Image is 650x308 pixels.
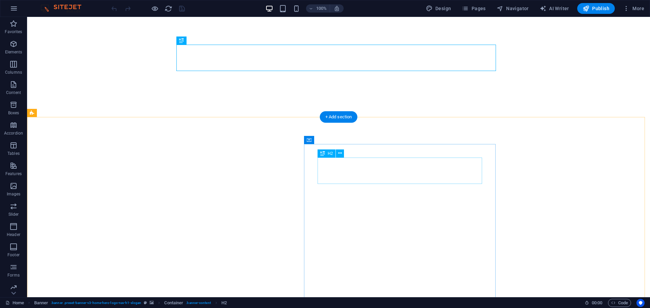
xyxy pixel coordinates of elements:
[34,299,227,307] nav: breadcrumb
[597,300,598,305] span: :
[8,212,19,217] p: Slider
[7,232,20,237] p: Header
[4,131,23,136] p: Accordion
[151,4,159,13] button: Click here to leave preview mode and continue editing
[623,5,644,12] span: More
[5,171,22,176] p: Features
[592,299,602,307] span: 00 00
[636,299,645,307] button: Usercentrics
[423,3,454,14] div: Design (Ctrl+Alt+Y)
[540,5,569,12] span: AI Writer
[608,299,631,307] button: Code
[5,299,24,307] a: Click to cancel selection. Double-click to open Pages
[5,49,22,55] p: Elements
[5,70,22,75] p: Columns
[5,29,22,34] p: Favorites
[8,110,19,116] p: Boxes
[316,4,327,13] h6: 100%
[165,5,172,13] i: Reload page
[7,252,20,258] p: Footer
[7,151,20,156] p: Tables
[7,191,21,197] p: Images
[34,299,48,307] span: Click to select. Double-click to edit
[306,4,330,13] button: 100%
[334,5,340,11] i: On resize automatically adjust zoom level to fit chosen device.
[423,3,454,14] button: Design
[6,90,21,95] p: Content
[537,3,572,14] button: AI Writer
[459,3,488,14] button: Pages
[186,299,211,307] span: . banner-content
[164,299,183,307] span: Click to select. Double-click to edit
[328,151,333,156] span: H2
[462,5,485,12] span: Pages
[494,3,532,14] button: Navigator
[320,111,357,123] div: + Add section
[577,3,615,14] button: Publish
[51,299,141,307] span: . banner .preset-banner-v3-home-hero-logo-nav-h1-slogan
[611,299,628,307] span: Code
[583,5,609,12] span: Publish
[426,5,451,12] span: Design
[7,273,20,278] p: Forms
[497,5,529,12] span: Navigator
[164,4,172,13] button: reload
[144,301,147,305] i: This element is a customizable preset
[585,299,603,307] h6: Session time
[620,3,647,14] button: More
[39,4,90,13] img: Editor Logo
[221,299,227,307] span: Click to select. Double-click to edit
[150,301,154,305] i: This element contains a background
